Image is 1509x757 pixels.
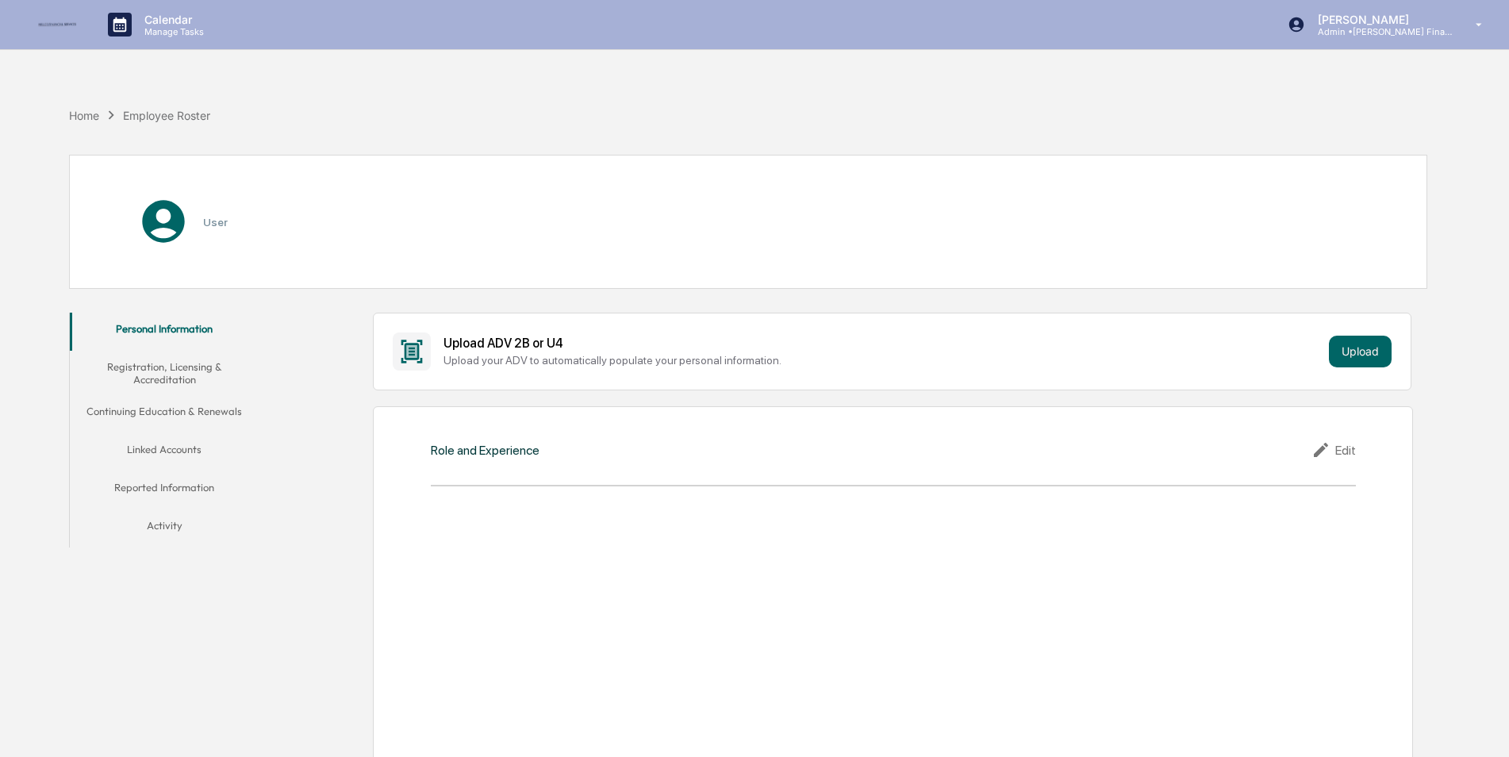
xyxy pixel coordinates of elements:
[38,21,76,28] img: logo
[70,313,259,548] div: secondary tabs example
[132,26,212,37] p: Manage Tasks
[443,354,1322,367] div: Upload your ADV to automatically populate your personal information.
[70,433,259,471] button: Linked Accounts
[203,216,228,229] h3: User
[1305,26,1453,37] p: Admin • [PERSON_NAME] Financial
[70,395,259,433] button: Continuing Education & Renewals
[443,336,1322,351] div: Upload ADV 2B or U4
[70,313,259,351] button: Personal Information
[1311,440,1356,459] div: Edit
[431,443,539,458] div: Role and Experience
[70,509,259,548] button: Activity
[132,13,212,26] p: Calendar
[70,351,259,396] button: Registration, Licensing & Accreditation
[1305,13,1453,26] p: [PERSON_NAME]
[123,109,210,122] div: Employee Roster
[1329,336,1392,367] button: Upload
[70,471,259,509] button: Reported Information
[69,109,99,122] div: Home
